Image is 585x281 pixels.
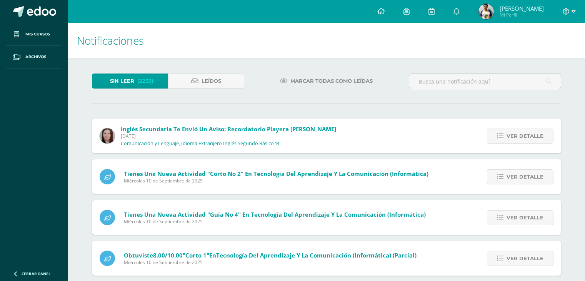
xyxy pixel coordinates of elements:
[183,251,209,259] span: "Corto 1"
[507,211,543,225] span: Ver detalle
[124,251,417,259] span: Obtuviste en
[290,74,373,88] span: Marcar todas como leídas
[270,74,382,89] a: Marcar todas como leídas
[77,33,144,48] span: Notificaciones
[121,125,336,133] span: Inglés Secundaria te envió un aviso: Recordatorio Playera [PERSON_NAME]
[124,259,417,266] span: Miércoles 10 de Septiembre de 2025
[6,46,62,69] a: Archivos
[137,74,153,88] span: (2253)
[22,271,51,276] span: Cerrar panel
[168,74,244,89] a: Leídos
[202,74,221,88] span: Leídos
[507,170,543,184] span: Ver detalle
[25,31,50,37] span: Mis cursos
[500,12,544,18] span: Mi Perfil
[92,74,168,89] a: Sin leer(2253)
[121,133,336,139] span: [DATE]
[124,170,428,177] span: Tienes una nueva actividad "Corto No 2" En Tecnología del Aprendizaje y la Comunicación (Informát...
[507,129,543,143] span: Ver detalle
[478,4,494,19] img: 7b158694a896e83956a0abecef12d554.png
[121,140,280,147] p: Comunicación y Lenguaje, Idioma Extranjero Inglés Segundo Básico 'B'
[216,251,417,259] span: Tecnología del Aprendizaje y la Comunicación (Informática) (Parcial)
[124,211,426,218] span: Tienes una nueva actividad "Guia No 4" En Tecnología del Aprendizaje y la Comunicación (Informática)
[25,54,46,60] span: Archivos
[409,74,561,89] input: Busca una notificación aquí
[124,218,426,225] span: Miércoles 10 de Septiembre de 2025
[507,251,543,266] span: Ver detalle
[124,177,428,184] span: Miércoles 10 de Septiembre de 2025
[6,23,62,46] a: Mis cursos
[110,74,134,88] span: Sin leer
[153,251,183,259] span: 8.00/10.00
[500,5,544,12] span: [PERSON_NAME]
[100,128,115,144] img: 8af0450cf43d44e38c4a1497329761f3.png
